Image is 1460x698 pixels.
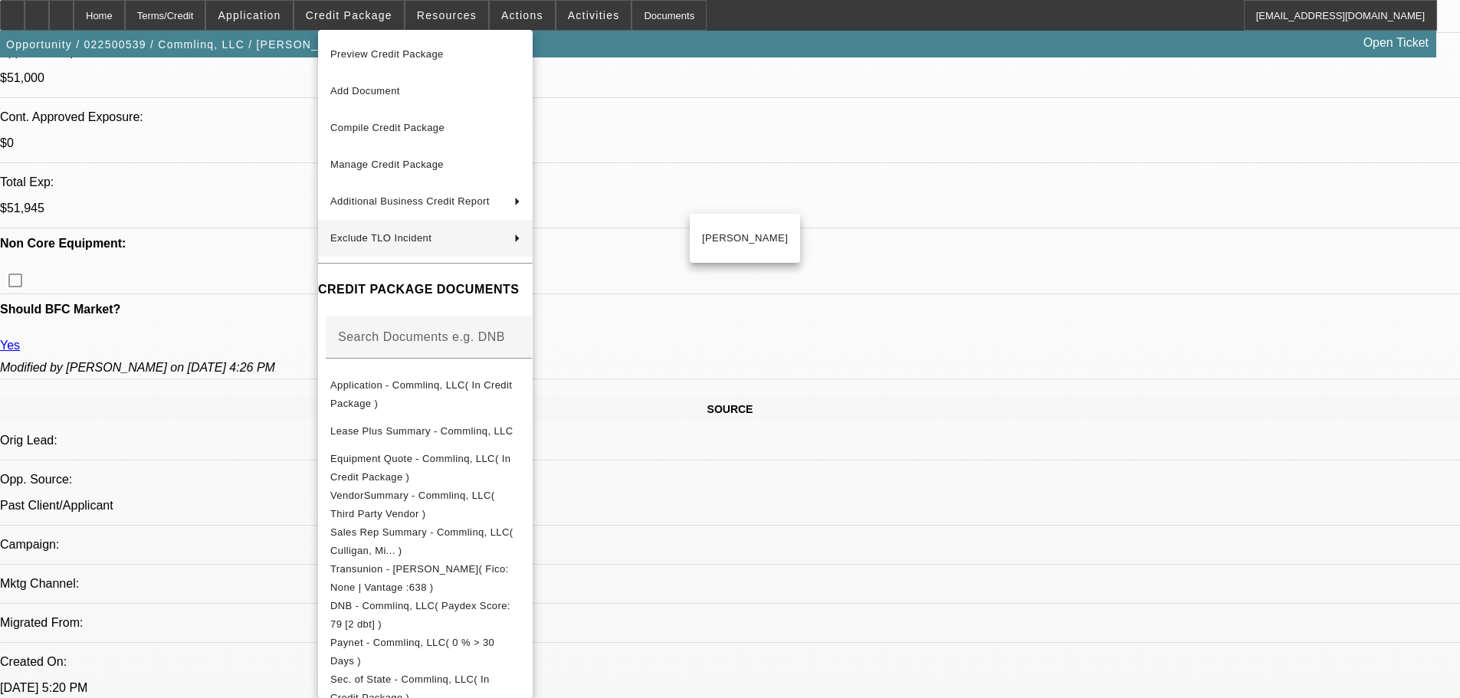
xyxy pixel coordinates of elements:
[330,232,431,244] span: Exclude TLO Incident
[318,560,533,597] button: Transunion - Collier, Byron( Fico: None | Vantage :638 )
[318,634,533,670] button: Paynet - Commlinq, LLC( 0 % > 30 Days )
[330,425,513,437] span: Lease Plus Summary - Commlinq, LLC
[330,563,509,593] span: Transunion - [PERSON_NAME]( Fico: None | Vantage :638 )
[702,229,788,247] span: [PERSON_NAME]
[318,487,533,523] button: VendorSummary - Commlinq, LLC( Third Party Vendor )
[338,330,505,343] mat-label: Search Documents e.g. DNB
[318,376,533,413] button: Application - Commlinq, LLC( In Credit Package )
[330,195,490,207] span: Additional Business Credit Report
[318,597,533,634] button: DNB - Commlinq, LLC( Paydex Score: 79 [2 dbt] )
[330,600,510,630] span: DNB - Commlinq, LLC( Paydex Score: 79 [2 dbt] )
[330,159,444,170] span: Manage Credit Package
[330,48,444,60] span: Preview Credit Package
[318,523,533,560] button: Sales Rep Summary - Commlinq, LLC( Culligan, Mi... )
[330,490,494,519] span: VendorSummary - Commlinq, LLC( Third Party Vendor )
[330,85,400,97] span: Add Document
[330,379,512,409] span: Application - Commlinq, LLC( In Credit Package )
[318,450,533,487] button: Equipment Quote - Commlinq, LLC( In Credit Package )
[330,453,510,483] span: Equipment Quote - Commlinq, LLC( In Credit Package )
[318,280,533,299] h4: CREDIT PACKAGE DOCUMENTS
[318,413,533,450] button: Lease Plus Summary - Commlinq, LLC
[330,637,494,667] span: Paynet - Commlinq, LLC( 0 % > 30 Days )
[330,122,445,133] span: Compile Credit Package
[330,526,513,556] span: Sales Rep Summary - Commlinq, LLC( Culligan, Mi... )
